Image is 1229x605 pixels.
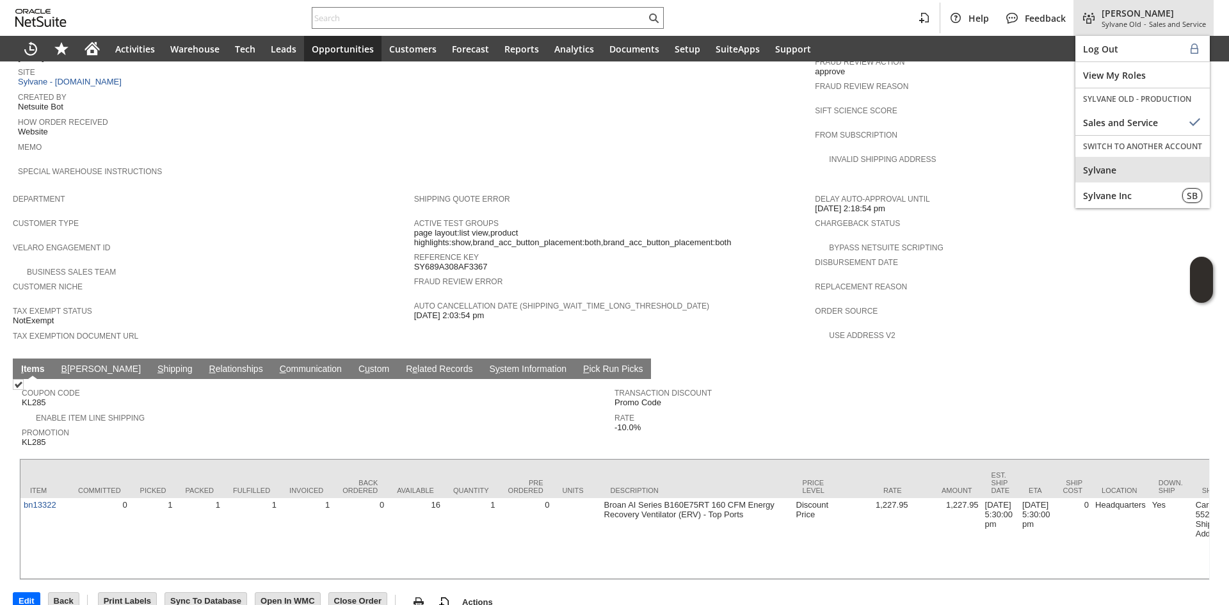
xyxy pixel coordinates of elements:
[609,43,659,55] span: Documents
[614,414,634,423] a: Rate
[829,331,895,340] a: Use Address V2
[13,219,79,228] a: Customer Type
[1075,182,1210,208] a: Sylvane Inc
[444,498,499,579] td: 1
[412,364,417,374] span: e
[614,389,712,398] a: Transaction Discount
[554,43,594,55] span: Analytics
[15,36,46,61] a: Recent Records
[803,479,831,494] div: Price Level
[547,36,602,61] a: Analytics
[1190,257,1213,303] iframe: Click here to launch Oracle Guided Learning Help Panel
[18,118,108,127] a: How Order Received
[289,487,323,494] div: Invoiced
[209,364,216,374] span: R
[108,36,163,61] a: Activities
[414,302,709,311] a: Auto Cancellation Date (shipping_wait_time_long_threshold_date)
[992,471,1010,494] div: Est. Ship Date
[186,487,214,494] div: Packed
[22,389,80,398] a: Coupon Code
[767,36,819,61] a: Support
[78,487,121,494] div: Committed
[1102,7,1206,19] span: [PERSON_NAME]
[708,36,767,61] a: SuiteApps
[815,219,900,228] a: Chargeback Status
[227,36,263,61] a: Tech
[508,479,543,494] div: Pre Ordered
[280,498,333,579] td: 1
[1075,62,1210,88] a: View My Roles
[77,36,108,61] a: Home
[365,364,370,374] span: u
[233,487,270,494] div: Fulfilled
[403,364,476,376] a: Related Records
[397,487,434,494] div: Available
[1083,93,1202,104] label: SYLVANE OLD - PRODUCTION
[1083,190,1172,202] span: Sylvane Inc
[793,498,841,579] td: Discount Price
[13,282,83,291] a: Customer Niche
[499,498,553,579] td: 0
[389,43,437,55] span: Customers
[46,36,77,61] div: Shortcuts
[614,423,641,433] span: -10.0%
[504,43,539,55] span: Reports
[968,12,989,24] span: Help
[115,43,155,55] span: Activities
[815,282,907,291] a: Replacement reason
[1083,117,1187,129] span: Sales and Service
[312,43,374,55] span: Opportunities
[815,307,878,316] a: Order Source
[1159,479,1183,494] div: Down. Ship
[452,43,489,55] span: Forecast
[829,243,943,252] a: Bypass NetSuite Scripting
[851,487,902,494] div: Rate
[312,10,646,26] input: Search
[815,258,898,267] a: Disbursement Date
[280,364,286,374] span: C
[304,36,382,61] a: Opportunities
[1063,479,1082,494] div: Ship Cost
[1083,69,1202,81] span: View My Roles
[601,498,793,579] td: Broan AI Series B160E75RT 160 CFM Energy Recovery Ventilator (ERV) - Top Ports
[176,498,223,579] td: 1
[163,36,227,61] a: Warehouse
[140,487,166,494] div: Picked
[18,68,35,77] a: Site
[611,487,783,494] div: Description
[815,67,845,77] span: approve
[1025,12,1066,24] span: Feedback
[13,332,138,341] a: Tax Exemption Document URL
[1144,19,1146,29] span: -
[1053,498,1092,579] td: 0
[13,379,24,390] img: Checked
[157,364,163,374] span: S
[1019,498,1053,579] td: [DATE] 5:30:00 pm
[68,498,131,579] td: 0
[277,364,345,376] a: Communication
[23,41,38,56] svg: Recent Records
[829,155,936,164] a: Invalid Shipping Address
[13,195,65,204] a: Department
[36,414,145,423] a: Enable Item Line Shipping
[58,364,144,376] a: B[PERSON_NAME]
[355,364,392,376] a: Custom
[1092,498,1149,579] td: Headquarters
[1075,36,1210,61] a: Log Out
[15,9,67,27] svg: logo
[18,143,42,152] a: Memo
[18,93,67,102] a: Created By
[495,364,500,374] span: y
[1102,19,1141,29] span: Sylvane Old
[333,498,387,579] td: 0
[223,498,280,579] td: 1
[1193,361,1209,376] a: Unrolled view on
[61,364,67,374] span: B
[444,36,497,61] a: Forecast
[497,36,547,61] a: Reports
[18,167,162,176] a: Special Warehouse Instructions
[775,43,811,55] span: Support
[414,311,485,321] span: [DATE] 2:03:54 pm
[646,10,661,26] svg: Search
[154,364,196,376] a: Shipping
